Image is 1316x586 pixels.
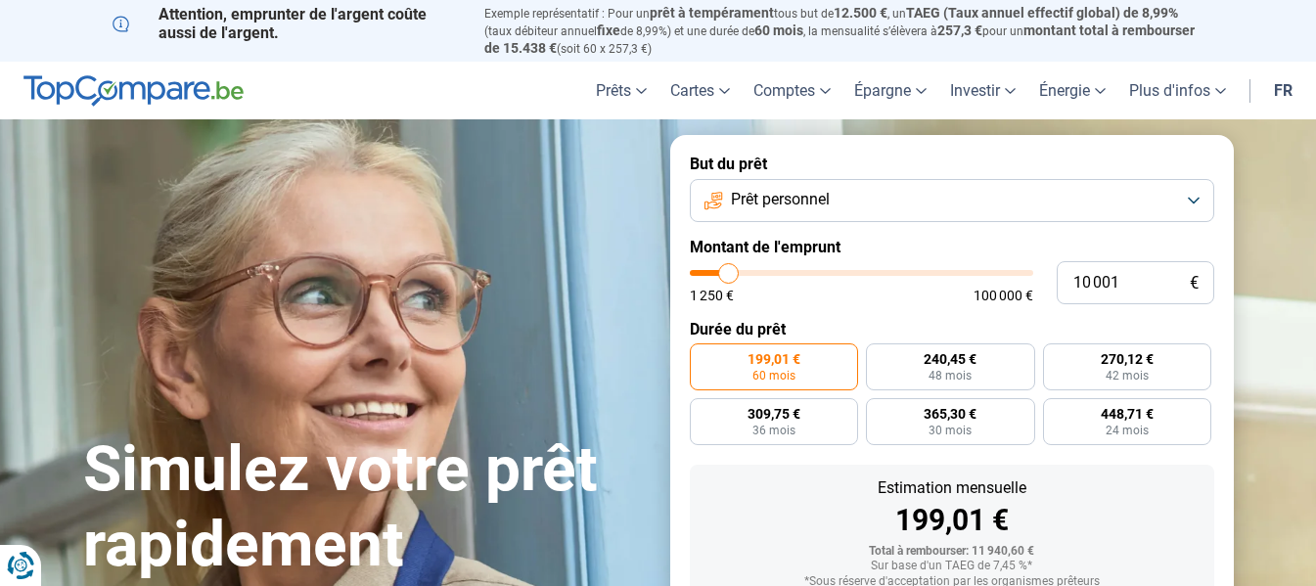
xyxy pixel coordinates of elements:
span: 60 mois [754,23,803,38]
button: Prêt personnel [690,179,1214,222]
div: Sur base d'un TAEG de 7,45 %* [705,560,1199,573]
label: Durée du prêt [690,320,1214,338]
span: TAEG (Taux annuel effectif global) de 8,99% [906,5,1178,21]
span: montant total à rembourser de 15.438 € [484,23,1195,56]
span: 365,30 € [924,407,976,421]
span: 448,71 € [1101,407,1154,421]
span: 12.500 € [834,5,887,21]
span: 42 mois [1106,370,1149,382]
p: Attention, emprunter de l'argent coûte aussi de l'argent. [113,5,461,42]
a: fr [1262,62,1304,119]
span: 36 mois [752,425,795,436]
a: Épargne [842,62,938,119]
a: Énergie [1027,62,1117,119]
span: Prêt personnel [731,189,830,210]
span: 309,75 € [748,407,800,421]
span: 270,12 € [1101,352,1154,366]
div: Estimation mensuelle [705,480,1199,496]
span: 60 mois [752,370,795,382]
span: fixe [597,23,620,38]
span: 100 000 € [974,289,1033,302]
a: Comptes [742,62,842,119]
a: Plus d'infos [1117,62,1238,119]
span: 257,3 € [937,23,982,38]
a: Cartes [658,62,742,119]
span: € [1190,275,1199,292]
h1: Simulez votre prêt rapidement [83,432,647,583]
div: Total à rembourser: 11 940,60 € [705,545,1199,559]
div: 199,01 € [705,506,1199,535]
span: 48 mois [929,370,972,382]
span: 199,01 € [748,352,800,366]
a: Investir [938,62,1027,119]
span: 24 mois [1106,425,1149,436]
span: 1 250 € [690,289,734,302]
p: Exemple représentatif : Pour un tous but de , un (taux débiteur annuel de 8,99%) et une durée de ... [484,5,1204,57]
a: Prêts [584,62,658,119]
span: 30 mois [929,425,972,436]
img: TopCompare [23,75,244,107]
label: But du prêt [690,155,1214,173]
label: Montant de l'emprunt [690,238,1214,256]
span: prêt à tempérament [650,5,774,21]
span: 240,45 € [924,352,976,366]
